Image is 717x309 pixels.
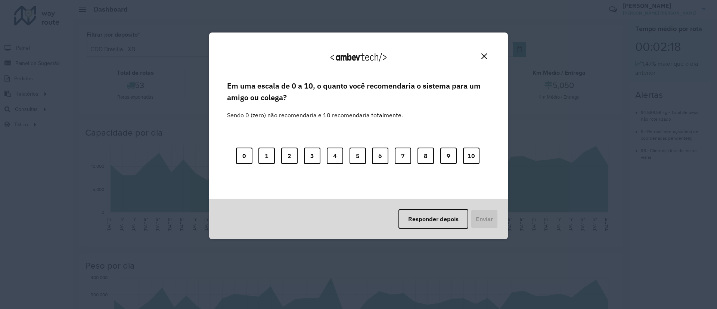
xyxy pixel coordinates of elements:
[372,148,388,164] button: 6
[440,148,457,164] button: 9
[227,102,403,120] label: Sendo 0 (zero) não recomendaria e 10 recomendaria totalmente.
[463,148,479,164] button: 10
[481,53,487,59] img: Close
[304,148,320,164] button: 3
[330,53,387,62] img: Logo Ambevtech
[398,209,468,229] button: Responder depois
[281,148,298,164] button: 2
[350,148,366,164] button: 5
[478,50,490,62] button: Close
[236,148,252,164] button: 0
[258,148,275,164] button: 1
[395,148,411,164] button: 7
[418,148,434,164] button: 8
[227,80,490,103] label: Em uma escala de 0 a 10, o quanto você recomendaria o sistema para um amigo ou colega?
[327,148,343,164] button: 4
